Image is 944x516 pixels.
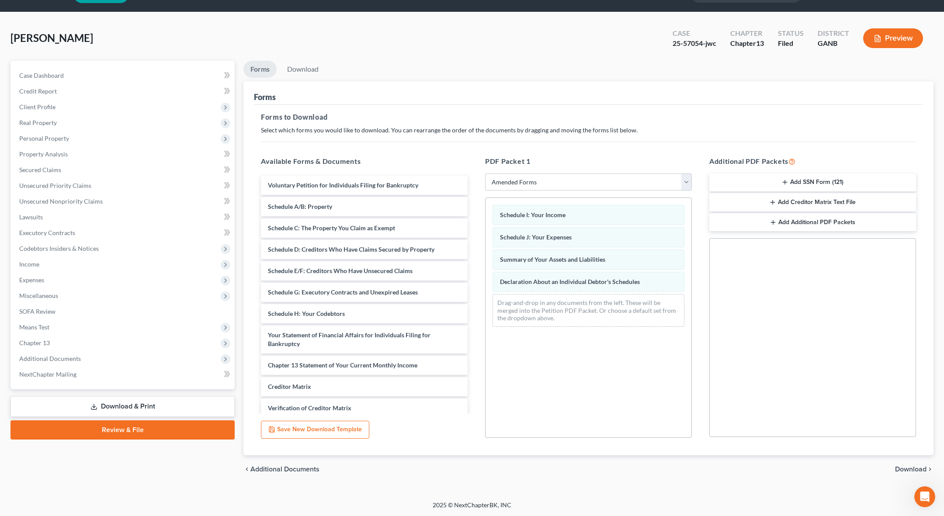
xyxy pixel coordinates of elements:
h5: Additional PDF Packets [709,156,916,166]
span: Miscellaneous [19,292,58,299]
span: Income [19,260,39,268]
div: 25-57054-jwc [673,38,716,48]
div: Chapter [730,38,764,48]
span: Unsecured Nonpriority Claims [19,197,103,205]
span: Verification of Creditor Matrix [268,404,351,412]
span: Unsecured Priority Claims [19,182,91,189]
i: chevron_left [243,466,250,473]
span: Additional Documents [19,355,81,362]
iframe: Intercom live chat [914,486,935,507]
span: Download [895,466,927,473]
h5: Available Forms & Documents [261,156,468,166]
a: Download & Print [10,396,235,417]
i: chevron_right [927,466,934,473]
span: Summary of Your Assets and Liabilities [500,256,605,263]
span: Property Analysis [19,150,68,158]
a: Unsecured Nonpriority Claims [12,194,235,209]
div: Status [778,28,804,38]
span: 13 [756,39,764,47]
span: Additional Documents [250,466,319,473]
button: Add SSN Form (121) [709,173,916,192]
span: NextChapter Mailing [19,371,76,378]
span: Credit Report [19,87,57,95]
span: Chapter 13 Statement of Your Current Monthly Income [268,361,417,369]
span: Executory Contracts [19,229,75,236]
span: Means Test [19,323,49,331]
div: District [818,28,849,38]
span: Chapter 13 [19,339,50,346]
div: Filed [778,38,804,48]
p: Select which forms you would like to download. You can rearrange the order of the documents by dr... [261,126,916,135]
span: Lawsuits [19,213,43,221]
a: Case Dashboard [12,68,235,83]
a: Download [280,61,326,78]
a: Credit Report [12,83,235,99]
a: SOFA Review [12,304,235,319]
span: Secured Claims [19,166,61,173]
a: Review & File [10,420,235,440]
a: Executory Contracts [12,225,235,241]
span: Schedule C: The Property You Claim as Exempt [268,224,395,232]
span: Schedule A/B: Property [268,203,332,210]
span: Client Profile [19,103,56,111]
button: Preview [863,28,923,48]
a: Property Analysis [12,146,235,162]
span: [PERSON_NAME] [10,31,93,44]
span: Declaration About an Individual Debtor's Schedules [500,278,640,285]
a: Lawsuits [12,209,235,225]
a: Unsecured Priority Claims [12,178,235,194]
div: Case [673,28,716,38]
span: Schedule E/F: Creditors Who Have Unsecured Claims [268,267,413,274]
button: Add Additional PDF Packets [709,213,916,232]
span: Schedule I: Your Income [500,211,566,218]
a: Forms [243,61,277,78]
span: Schedule G: Executory Contracts and Unexpired Leases [268,288,418,296]
span: Real Property [19,119,57,126]
span: Your Statement of Financial Affairs for Individuals Filing for Bankruptcy [268,331,430,347]
span: Personal Property [19,135,69,142]
span: Schedule D: Creditors Who Have Claims Secured by Property [268,246,434,253]
span: Schedule H: Your Codebtors [268,310,345,317]
div: Drag-and-drop in any documents from the left. These will be merged into the Petition PDF Packet. ... [493,294,684,327]
button: Add Creditor Matrix Text File [709,193,916,211]
a: chevron_left Additional Documents [243,466,319,473]
span: Creditor Matrix [268,383,311,390]
span: Codebtors Insiders & Notices [19,245,99,252]
span: Schedule J: Your Expenses [500,233,572,241]
h5: PDF Packet 1 [485,156,692,166]
button: Save New Download Template [261,421,369,439]
span: Voluntary Petition for Individuals Filing for Bankruptcy [268,181,418,189]
a: Secured Claims [12,162,235,178]
span: Case Dashboard [19,72,64,79]
div: GANB [818,38,849,48]
span: Expenses [19,276,44,284]
button: Download chevron_right [895,466,934,473]
a: NextChapter Mailing [12,367,235,382]
span: SOFA Review [19,308,56,315]
div: Forms [254,92,276,102]
div: Chapter [730,28,764,38]
h5: Forms to Download [261,112,916,122]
